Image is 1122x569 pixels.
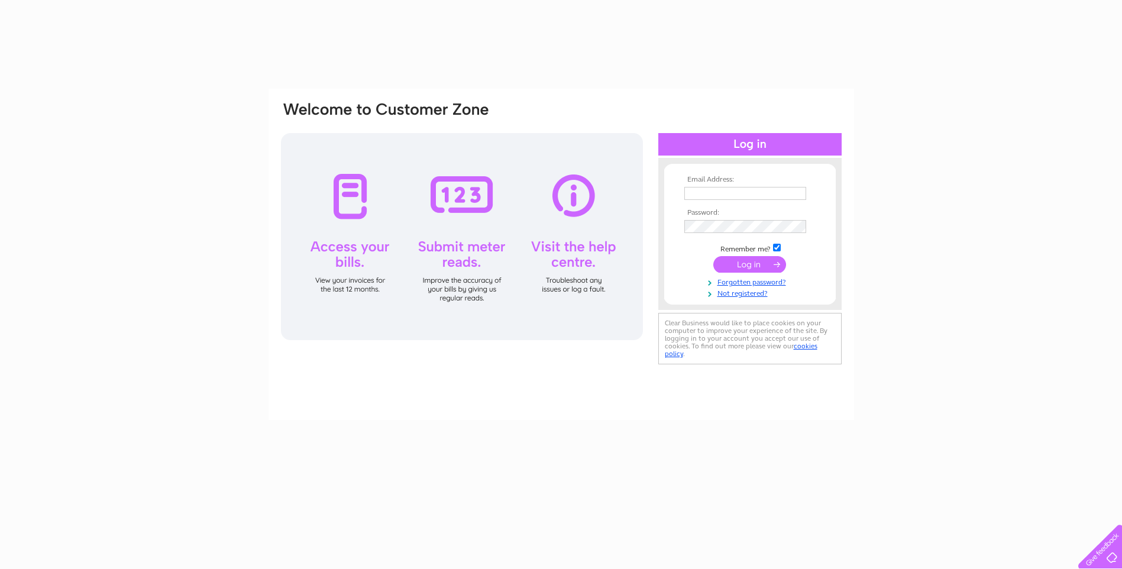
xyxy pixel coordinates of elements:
[684,287,819,298] a: Not registered?
[665,342,817,358] a: cookies policy
[681,176,819,184] th: Email Address:
[681,209,819,217] th: Password:
[713,256,786,273] input: Submit
[658,313,842,364] div: Clear Business would like to place cookies on your computer to improve your experience of the sit...
[684,276,819,287] a: Forgotten password?
[681,242,819,254] td: Remember me?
